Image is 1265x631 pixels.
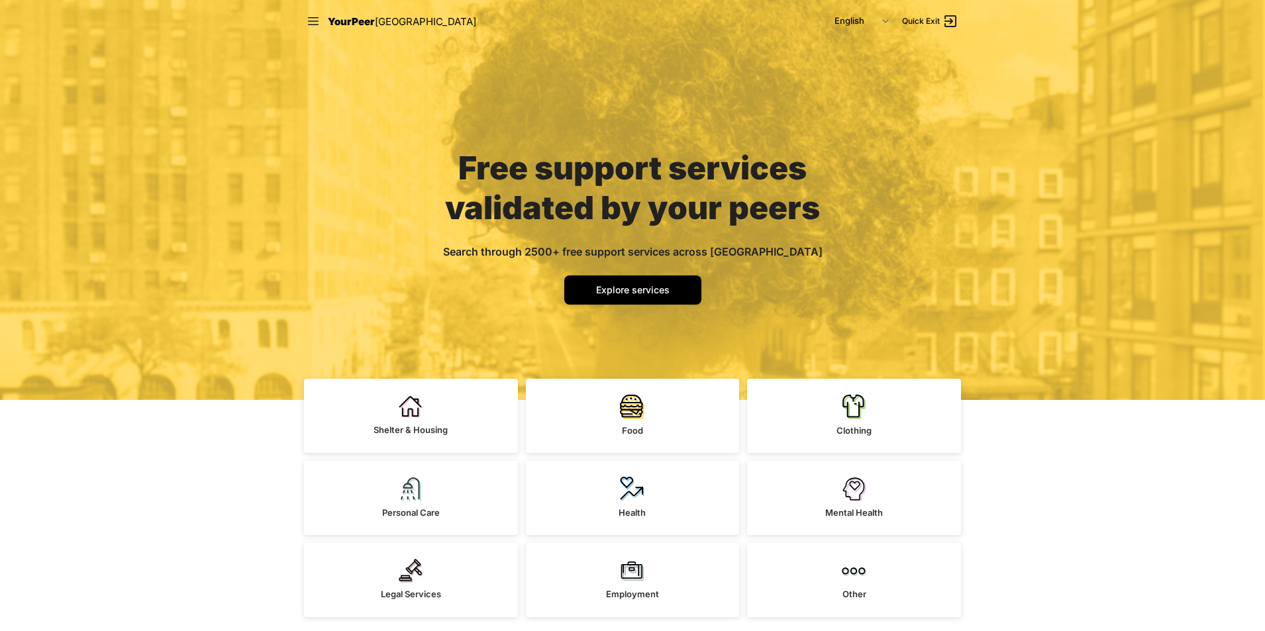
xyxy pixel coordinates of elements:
[382,507,440,518] span: Personal Care
[622,425,643,436] span: Food
[747,379,961,453] a: Clothing
[304,379,518,453] a: Shelter & Housing
[747,461,961,535] a: Mental Health
[304,543,518,617] a: Legal Services
[619,507,646,518] span: Health
[747,543,961,617] a: Other
[443,245,823,258] span: Search through 2500+ free support services across [GEOGRAPHIC_DATA]
[375,15,476,28] span: [GEOGRAPHIC_DATA]
[328,13,476,30] a: YourPeer[GEOGRAPHIC_DATA]
[374,424,448,435] span: Shelter & Housing
[606,589,659,599] span: Employment
[902,16,940,26] span: Quick Exit
[596,284,670,295] span: Explore services
[836,425,872,436] span: Clothing
[825,507,883,518] span: Mental Health
[526,461,740,535] a: Health
[526,543,740,617] a: Employment
[445,148,820,227] span: Free support services validated by your peers
[902,13,958,29] a: Quick Exit
[328,15,375,28] span: YourPeer
[526,379,740,453] a: Food
[564,275,701,305] a: Explore services
[304,461,518,535] a: Personal Care
[842,589,866,599] span: Other
[381,589,441,599] span: Legal Services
